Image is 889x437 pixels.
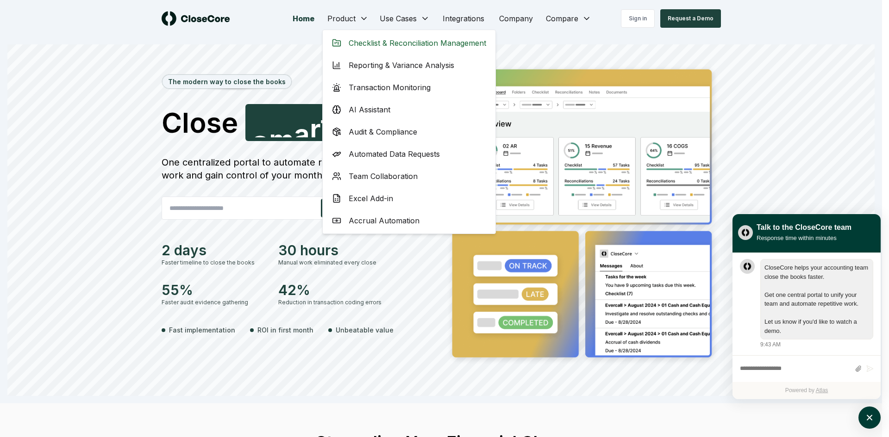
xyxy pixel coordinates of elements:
[325,187,494,209] a: Excel Add-in
[325,121,494,143] a: Audit & Compliance
[349,215,419,226] span: Accrual Automation
[349,126,417,137] span: Audit & Compliance
[325,143,494,165] a: Automated Data Requests
[760,259,873,339] div: atlas-message-bubble
[349,82,431,93] span: Transaction Monitoring
[349,193,393,204] span: Excel Add-in
[732,253,881,399] div: atlas-ticket
[757,222,851,233] div: Talk to the CloseCore team
[760,259,873,349] div: Friday, September 12, 9:43 AM
[740,259,873,349] div: atlas-message
[349,60,454,71] span: Reporting & Variance Analysis
[325,32,494,54] a: Checklist & Reconciliation Management
[349,37,486,49] span: Checklist & Reconciliation Management
[325,76,494,98] a: Transaction Monitoring
[760,340,781,349] div: 9:43 AM
[349,171,418,182] span: Team Collaboration
[740,259,755,274] div: atlas-message-author-avatar
[764,263,869,335] div: atlas-message-text
[738,225,753,240] img: yblje5SQxOoZuw2TcITt_icon.png
[349,104,390,115] span: AI Assistant
[757,233,851,243] div: Response time within minutes
[325,98,494,121] a: AI Assistant
[855,365,862,373] button: Attach files by clicking or dropping files here
[732,382,881,399] div: Powered by
[325,209,494,232] a: Accrual Automation
[732,214,881,399] div: atlas-window
[816,387,828,394] a: Atlas
[349,148,440,160] span: Automated Data Requests
[325,165,494,187] a: Team Collaboration
[325,54,494,76] a: Reporting & Variance Analysis
[740,360,873,377] div: atlas-composer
